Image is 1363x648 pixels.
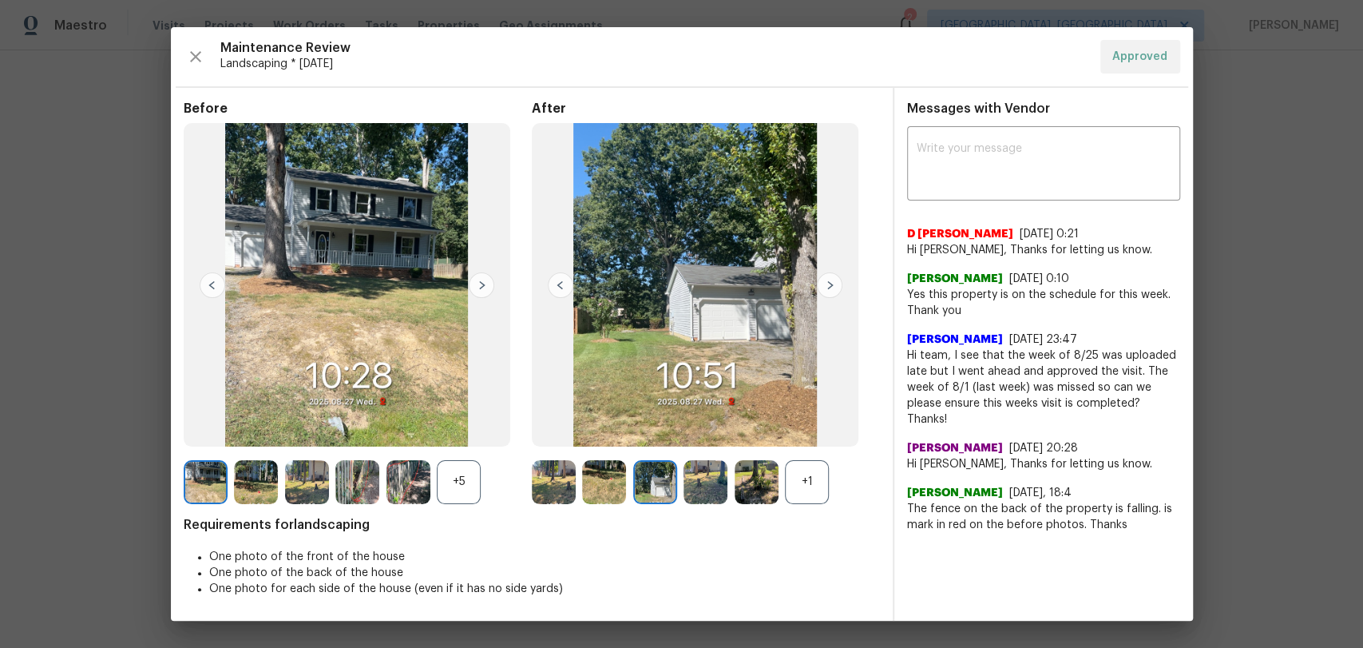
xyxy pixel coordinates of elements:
[220,40,1088,56] span: Maintenance Review
[200,272,225,298] img: left-chevron-button-url
[1020,229,1079,240] span: [DATE] 0:21
[1009,443,1078,454] span: [DATE] 20:28
[220,56,1088,72] span: Landscaping * [DATE]
[907,102,1050,115] span: Messages with Vendor
[907,485,1003,501] span: [PERSON_NAME]
[209,549,880,565] li: One photo of the front of the house
[1009,487,1072,499] span: [DATE], 18:4
[907,242,1180,258] span: Hi [PERSON_NAME], Thanks for letting us know.
[209,565,880,581] li: One photo of the back of the house
[548,272,573,298] img: left-chevron-button-url
[437,460,481,504] div: +5
[907,440,1003,456] span: [PERSON_NAME]
[469,272,494,298] img: right-chevron-button-url
[209,581,880,597] li: One photo for each side of the house (even if it has no side yards)
[817,272,842,298] img: right-chevron-button-url
[907,287,1180,319] span: Yes this property is on the schedule for this week. Thank you
[785,460,829,504] div: +1
[532,101,880,117] span: After
[184,101,532,117] span: Before
[907,348,1180,427] span: Hi team, I see that the week of 8/25 was uploaded late but I went ahead and approved the visit. T...
[907,501,1180,533] span: The fence on the back of the property is falling. is mark in red on the before photos. Thanks
[184,517,880,533] span: Requirements for landscaping
[907,226,1013,242] span: D [PERSON_NAME]
[1009,273,1069,284] span: [DATE] 0:10
[1009,334,1077,345] span: [DATE] 23:47
[907,332,1003,348] span: [PERSON_NAME]
[907,271,1003,287] span: [PERSON_NAME]
[907,456,1180,472] span: Hi [PERSON_NAME], Thanks for letting us know.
